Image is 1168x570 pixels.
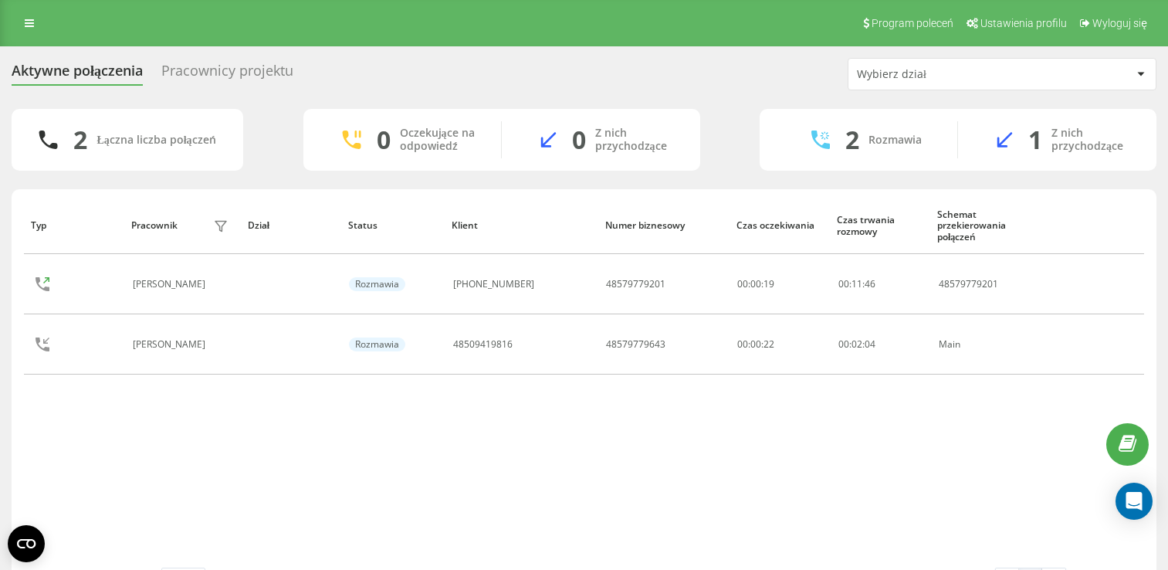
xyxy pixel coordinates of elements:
[133,339,209,350] div: [PERSON_NAME]
[131,220,178,231] div: Pracownik
[453,279,534,290] div: [PHONE_NUMBER]
[1092,17,1147,29] span: Wyloguj się
[845,125,859,154] div: 2
[605,220,723,231] div: Numer biznesowy
[248,220,333,231] div: Dział
[851,277,862,290] span: 11
[980,17,1067,29] span: Ustawienia profilu
[838,338,849,351] span: 00
[349,277,405,291] div: Rozmawia
[1051,127,1133,153] div: Z nich przychodzące
[857,68,1041,81] div: Wybierz dział
[453,339,513,350] div: 48509419816
[348,220,438,231] div: Status
[737,279,821,290] div: 00:00:19
[31,220,117,231] div: Typ
[606,279,665,290] div: 48579779201
[606,339,665,350] div: 48579779643
[865,277,875,290] span: 46
[12,63,143,87] div: Aktywne połączenia
[872,17,953,29] span: Program poleceń
[737,339,821,350] div: 00:00:22
[96,134,215,147] div: Łączna liczba połączeń
[595,127,677,153] div: Z nich przychodzące
[939,339,1035,350] div: Main
[868,134,922,147] div: Rozmawia
[133,279,209,290] div: [PERSON_NAME]
[1028,125,1042,154] div: 1
[452,220,591,231] div: Klient
[8,525,45,562] button: Open CMP widget
[161,63,293,87] div: Pracownicy projektu
[865,338,875,351] span: 04
[572,125,586,154] div: 0
[837,215,923,237] div: Czas trwania rozmowy
[851,338,862,351] span: 02
[349,338,405,351] div: Rozmawia
[937,209,1036,243] div: Schemat przekierowania połączeń
[377,125,391,154] div: 0
[838,277,849,290] span: 00
[838,339,875,350] div: : :
[400,127,478,153] div: Oczekujące na odpowiedź
[736,220,822,231] div: Czas oczekiwania
[73,125,87,154] div: 2
[939,279,1035,290] div: 48579779201
[1116,483,1153,520] div: Open Intercom Messenger
[838,279,875,290] div: : :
